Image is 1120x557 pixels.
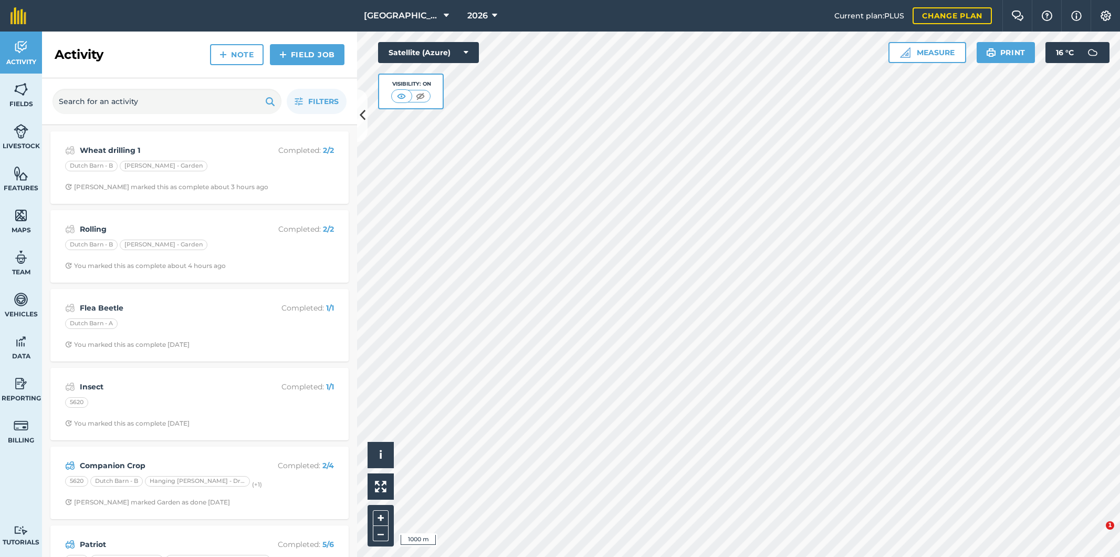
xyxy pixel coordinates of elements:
div: You marked this as complete [DATE] [65,419,190,428]
img: svg+xml;base64,PD94bWwgdmVyc2lvbj0iMS4wIiBlbmNvZGluZz0idXRmLTgiPz4KPCEtLSBHZW5lcmF0b3I6IEFkb2JlIE... [65,144,75,157]
img: svg+xml;base64,PHN2ZyB4bWxucz0iaHR0cDovL3d3dy53My5vcmcvMjAwMC9zdmciIHdpZHRoPSIxNyIgaGVpZ2h0PSIxNy... [1071,9,1082,22]
strong: Companion Crop [80,460,246,471]
span: 1 [1106,521,1114,530]
a: Flea BeetleCompleted: 1/1Dutch Barn - AClock with arrow pointing clockwiseYou marked this as comp... [57,295,342,355]
span: [GEOGRAPHIC_DATA] [364,9,439,22]
div: You marked this as complete about 4 hours ago [65,262,226,270]
div: Dutch Barn - B [65,240,118,250]
img: svg+xml;base64,PD94bWwgdmVyc2lvbj0iMS4wIiBlbmNvZGluZz0idXRmLTgiPz4KPCEtLSBHZW5lcmF0b3I6IEFkb2JlIE... [65,459,75,472]
strong: Wheat drilling 1 [80,145,246,156]
img: Ruler icon [900,47,910,58]
span: 16 ° C [1056,42,1074,63]
img: svg+xml;base64,PHN2ZyB4bWxucz0iaHR0cDovL3d3dy53My5vcmcvMjAwMC9zdmciIHdpZHRoPSIxOSIgaGVpZ2h0PSIyNC... [265,95,275,108]
p: Completed : [250,381,334,393]
div: [PERSON_NAME] - Garden [120,240,207,250]
a: Companion CropCompleted: 2/45620Dutch Barn - BHanging [PERSON_NAME] - Driveway(+1)Clock with arro... [57,453,342,513]
p: Completed : [250,302,334,314]
img: svg+xml;base64,PD94bWwgdmVyc2lvbj0iMS4wIiBlbmNvZGluZz0idXRmLTgiPz4KPCEtLSBHZW5lcmF0b3I6IEFkb2JlIE... [14,39,28,55]
img: svg+xml;base64,PHN2ZyB4bWxucz0iaHR0cDovL3d3dy53My5vcmcvMjAwMC9zdmciIHdpZHRoPSI1MCIgaGVpZ2h0PSI0MC... [414,91,427,101]
img: svg+xml;base64,PD94bWwgdmVyc2lvbj0iMS4wIiBlbmNvZGluZz0idXRmLTgiPz4KPCEtLSBHZW5lcmF0b3I6IEFkb2JlIE... [14,292,28,307]
p: Completed : [250,460,334,471]
div: [PERSON_NAME] - Garden [120,161,207,171]
p: Completed : [250,145,334,156]
button: – [373,526,389,541]
img: Two speech bubbles overlapping with the left bubble in the forefront [1011,11,1024,21]
a: InsectCompleted: 1/15620Clock with arrow pointing clockwiseYou marked this as complete [DATE] [57,374,342,434]
img: svg+xml;base64,PD94bWwgdmVyc2lvbj0iMS4wIiBlbmNvZGluZz0idXRmLTgiPz4KPCEtLSBHZW5lcmF0b3I6IEFkb2JlIE... [65,302,75,314]
span: 2026 [467,9,488,22]
img: svg+xml;base64,PD94bWwgdmVyc2lvbj0iMS4wIiBlbmNvZGluZz0idXRmLTgiPz4KPCEtLSBHZW5lcmF0b3I6IEFkb2JlIE... [65,223,75,235]
button: Print [977,42,1035,63]
button: + [373,510,389,526]
img: svg+xml;base64,PD94bWwgdmVyc2lvbj0iMS4wIiBlbmNvZGluZz0idXRmLTgiPz4KPCEtLSBHZW5lcmF0b3I6IEFkb2JlIE... [14,525,28,535]
div: [PERSON_NAME] marked Garden as done [DATE] [65,498,230,507]
img: svg+xml;base64,PD94bWwgdmVyc2lvbj0iMS4wIiBlbmNvZGluZz0idXRmLTgiPz4KPCEtLSBHZW5lcmF0b3I6IEFkb2JlIE... [14,334,28,349]
strong: Patriot [80,539,246,550]
a: Change plan [913,7,992,24]
strong: 1 / 1 [326,382,334,391]
div: [PERSON_NAME] marked this as complete about 3 hours ago [65,183,268,191]
img: svg+xml;base64,PHN2ZyB4bWxucz0iaHR0cDovL3d3dy53My5vcmcvMjAwMC9zdmciIHdpZHRoPSI1NiIgaGVpZ2h0PSI2MC... [14,208,28,223]
span: Filters [308,96,339,107]
button: Filters [287,89,347,114]
strong: Rolling [80,223,246,235]
input: Search for an activity [53,89,281,114]
p: Completed : [250,223,334,235]
div: Dutch Barn - A [65,318,118,329]
span: Current plan : PLUS [834,10,904,22]
img: A question mark icon [1041,11,1053,21]
strong: Insect [80,381,246,393]
img: Clock with arrow pointing clockwise [65,341,72,348]
div: Visibility: On [391,80,431,88]
div: You marked this as complete [DATE] [65,341,190,349]
div: 5620 [65,397,88,408]
small: (+ 1 ) [252,481,262,488]
img: svg+xml;base64,PD94bWwgdmVyc2lvbj0iMS4wIiBlbmNvZGluZz0idXRmLTgiPz4KPCEtLSBHZW5lcmF0b3I6IEFkb2JlIE... [14,250,28,265]
img: svg+xml;base64,PD94bWwgdmVyc2lvbj0iMS4wIiBlbmNvZGluZz0idXRmLTgiPz4KPCEtLSBHZW5lcmF0b3I6IEFkb2JlIE... [65,538,75,551]
img: svg+xml;base64,PHN2ZyB4bWxucz0iaHR0cDovL3d3dy53My5vcmcvMjAwMC9zdmciIHdpZHRoPSI1NiIgaGVpZ2h0PSI2MC... [14,81,28,97]
img: svg+xml;base64,PD94bWwgdmVyc2lvbj0iMS4wIiBlbmNvZGluZz0idXRmLTgiPz4KPCEtLSBHZW5lcmF0b3I6IEFkb2JlIE... [14,123,28,139]
img: Clock with arrow pointing clockwise [65,262,72,269]
img: svg+xml;base64,PHN2ZyB4bWxucz0iaHR0cDovL3d3dy53My5vcmcvMjAwMC9zdmciIHdpZHRoPSI1NiIgaGVpZ2h0PSI2MC... [14,166,28,181]
img: Clock with arrow pointing clockwise [65,183,72,190]
a: Field Job [270,44,344,65]
strong: 1 / 1 [326,303,334,313]
img: svg+xml;base64,PHN2ZyB4bWxucz0iaHR0cDovL3d3dy53My5vcmcvMjAwMC9zdmciIHdpZHRoPSIxNCIgaGVpZ2h0PSIyNC... [279,48,287,61]
a: RollingCompleted: 2/2Dutch Barn - B[PERSON_NAME] - GardenClock with arrow pointing clockwiseYou m... [57,216,342,276]
button: i [368,442,394,468]
div: Hanging [PERSON_NAME] - Driveway [145,476,250,487]
a: Note [210,44,264,65]
img: Clock with arrow pointing clockwise [65,499,72,506]
img: A cog icon [1100,11,1112,21]
img: fieldmargin Logo [11,7,26,24]
strong: 2 / 4 [322,461,334,470]
iframe: Intercom live chat [1084,521,1109,546]
img: svg+xml;base64,PD94bWwgdmVyc2lvbj0iMS4wIiBlbmNvZGluZz0idXRmLTgiPz4KPCEtLSBHZW5lcmF0b3I6IEFkb2JlIE... [1082,42,1103,63]
p: Completed : [250,539,334,550]
button: 16 °C [1045,42,1109,63]
img: svg+xml;base64,PHN2ZyB4bWxucz0iaHR0cDovL3d3dy53My5vcmcvMjAwMC9zdmciIHdpZHRoPSI1MCIgaGVpZ2h0PSI0MC... [395,91,408,101]
div: 5620 [65,476,88,487]
h2: Activity [55,46,103,63]
img: svg+xml;base64,PHN2ZyB4bWxucz0iaHR0cDovL3d3dy53My5vcmcvMjAwMC9zdmciIHdpZHRoPSIxNCIgaGVpZ2h0PSIyNC... [219,48,227,61]
button: Satellite (Azure) [378,42,479,63]
strong: Flea Beetle [80,302,246,314]
img: svg+xml;base64,PD94bWwgdmVyc2lvbj0iMS4wIiBlbmNvZGluZz0idXRmLTgiPz4KPCEtLSBHZW5lcmF0b3I6IEFkb2JlIE... [65,380,75,393]
strong: 2 / 2 [323,146,334,155]
a: Wheat drilling 1Completed: 2/2Dutch Barn - B[PERSON_NAME] - GardenClock with arrow pointing clock... [57,138,342,198]
strong: 5 / 6 [322,540,334,549]
button: Measure [888,42,966,63]
img: Clock with arrow pointing clockwise [65,420,72,427]
img: svg+xml;base64,PHN2ZyB4bWxucz0iaHR0cDovL3d3dy53My5vcmcvMjAwMC9zdmciIHdpZHRoPSIxOSIgaGVpZ2h0PSIyNC... [986,46,996,59]
div: Dutch Barn - B [90,476,143,487]
strong: 2 / 2 [323,224,334,234]
img: svg+xml;base64,PD94bWwgdmVyc2lvbj0iMS4wIiBlbmNvZGluZz0idXRmLTgiPz4KPCEtLSBHZW5lcmF0b3I6IEFkb2JlIE... [14,418,28,434]
img: svg+xml;base64,PD94bWwgdmVyc2lvbj0iMS4wIiBlbmNvZGluZz0idXRmLTgiPz4KPCEtLSBHZW5lcmF0b3I6IEFkb2JlIE... [14,376,28,391]
span: i [379,448,382,461]
img: Four arrows, one pointing top left, one top right, one bottom right and the last bottom left [375,481,386,492]
div: Dutch Barn - B [65,161,118,171]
